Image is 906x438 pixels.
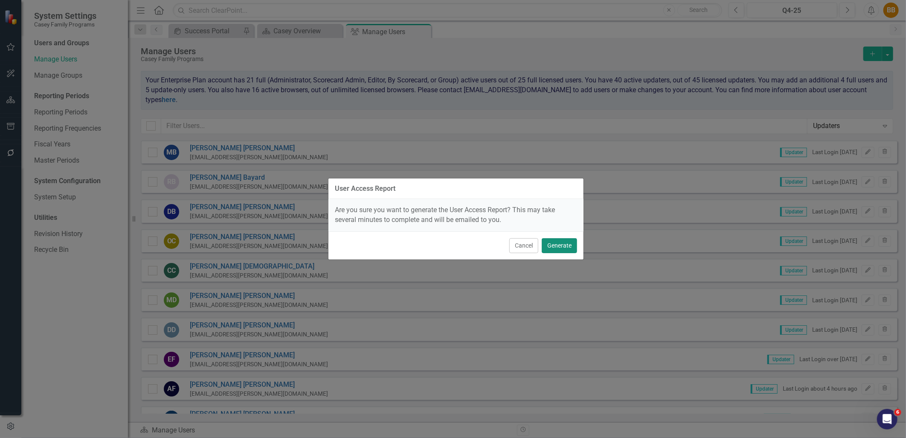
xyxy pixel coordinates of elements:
[894,409,901,416] span: 6
[877,409,897,429] iframe: Intercom live chat
[542,238,577,253] button: Generate
[335,206,555,224] span: Are you sure you want to generate the User Access Report? This may take several minutes to comple...
[335,185,395,193] div: User Access Report
[509,238,538,253] button: Cancel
